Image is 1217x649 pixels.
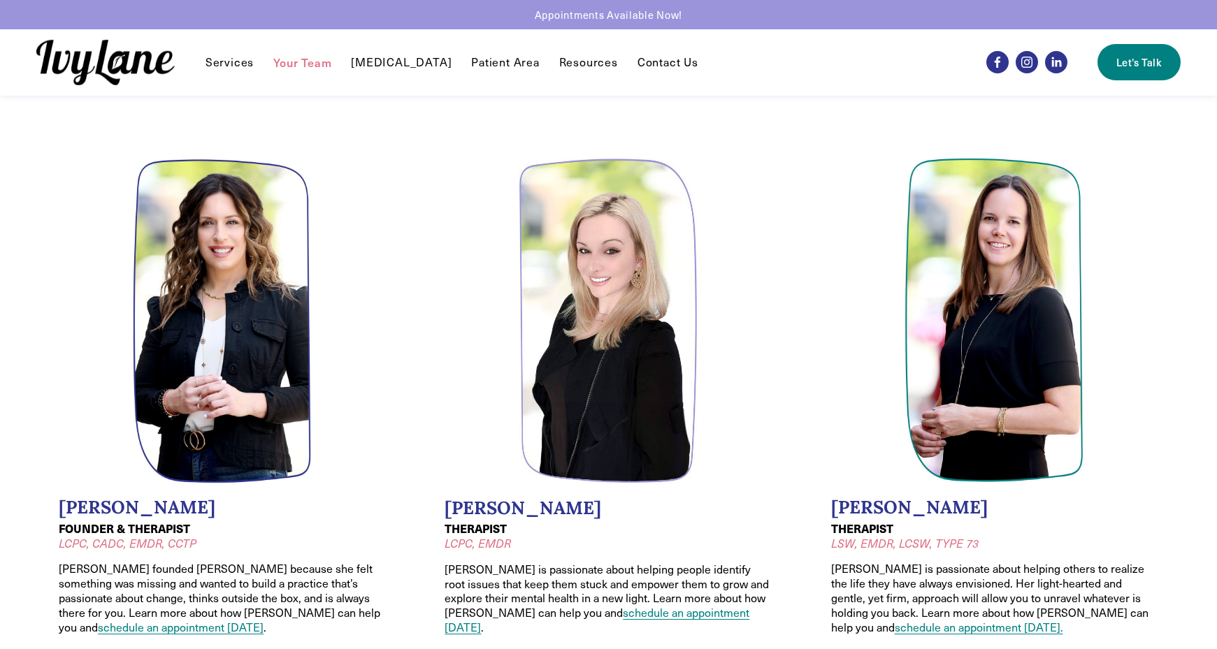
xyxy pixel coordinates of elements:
a: Your Team [273,54,331,71]
strong: FOUNDER & THERAPIST [59,520,190,537]
img: Ivy Lane Counseling &mdash; Therapy that works for you [36,40,175,85]
em: LCPC, EMDR [445,536,511,550]
img: Headshot of Jessica Wilkiel, LCPC, EMDR. Meghan is a therapist at Ivy Lane Counseling. [519,158,699,484]
img: Headshot of Wendy Pawelski, LCPC, CADC, EMDR, CCTP. Wendy is a founder oft Ivy Lane Counseling [133,158,313,483]
a: schedule an appointment [DATE]. [895,620,1063,634]
a: Let's Talk [1097,44,1180,80]
a: Facebook [986,51,1009,73]
a: folder dropdown [206,54,254,71]
a: schedule an appointment [DATE] [98,620,264,634]
em: LCPC, CADC, EMDR, CCTP [59,536,196,550]
strong: THERAPIST [831,520,893,537]
a: folder dropdown [559,54,618,71]
p: [PERSON_NAME] is passionate about helping others to realize the life they have always envisioned.... [831,562,1158,634]
span: Services [206,55,254,70]
strong: THERAPIST [445,520,507,537]
h2: [PERSON_NAME] [445,497,772,519]
a: Patient Area [471,54,540,71]
p: [PERSON_NAME] founded [PERSON_NAME] because she felt something was missing and wanted to build a ... [59,562,386,634]
span: Resources [559,55,618,70]
a: LinkedIn [1045,51,1067,73]
a: [MEDICAL_DATA] [351,54,452,71]
img: Headshot of Jodi Kautz, LSW, EMDR, TYPE 73, LCSW. Jodi is a therapist at Ivy Lane Counseling. [905,158,1085,483]
p: [PERSON_NAME] is passionate about helping people identify root issues that keep them stuck and em... [445,562,772,635]
a: Instagram [1016,51,1038,73]
em: LSW, EMDR, LCSW, TYPE 73 [831,536,979,550]
h2: [PERSON_NAME] [59,497,386,518]
a: schedule an appointment [DATE] [445,605,749,634]
a: Contact Us [638,54,698,71]
h2: [PERSON_NAME] [831,497,1158,518]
